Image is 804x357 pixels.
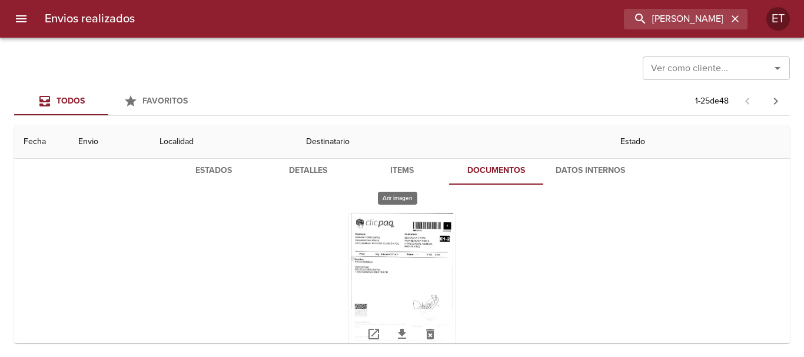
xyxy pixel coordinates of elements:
[766,7,790,31] div: Abrir información de usuario
[388,320,416,348] a: Descargar
[362,164,442,178] span: Items
[624,9,727,29] input: buscar
[57,96,85,106] span: Todos
[14,87,202,115] div: Tabs Envios
[268,164,348,178] span: Detalles
[45,9,135,28] h6: Envios realizados
[14,125,69,159] th: Fecha
[416,320,444,348] button: Eliminar
[69,125,150,159] th: Envio
[142,96,188,106] span: Favoritos
[167,156,637,185] div: Tabs detalle de guia
[150,125,297,159] th: Localidad
[550,164,630,178] span: Datos Internos
[766,7,790,31] div: ET
[769,60,786,76] button: Abrir
[297,125,611,159] th: Destinatario
[733,95,762,106] span: Pagina anterior
[762,87,790,115] span: Pagina siguiente
[611,125,790,159] th: Estado
[456,164,536,178] span: Documentos
[695,95,729,107] p: 1 - 25 de 48
[360,320,388,348] a: Abrir
[7,5,35,33] button: menu
[174,164,254,178] span: Estados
